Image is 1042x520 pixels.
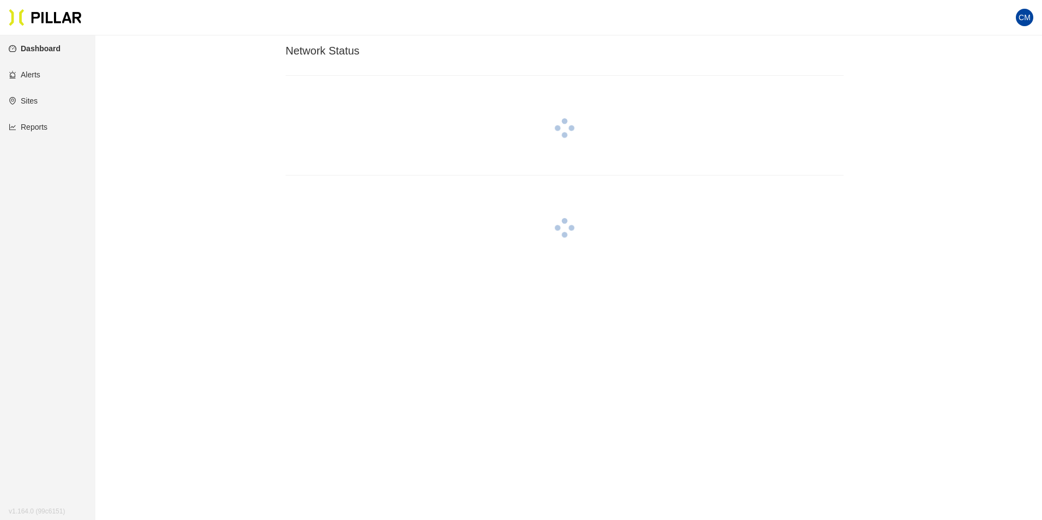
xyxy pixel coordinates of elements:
[9,9,82,26] img: Pillar Technologies
[1019,9,1031,26] span: CM
[9,96,38,105] a: environmentSites
[9,70,40,79] a: alertAlerts
[9,123,47,131] a: line-chartReports
[9,44,60,53] a: dashboardDashboard
[286,44,844,58] h3: Network Status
